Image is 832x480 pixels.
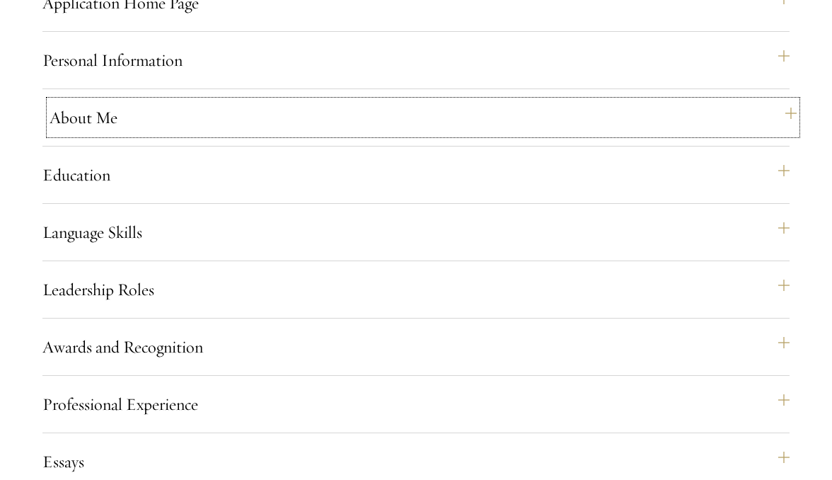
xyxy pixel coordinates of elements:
button: Professional Experience [42,387,790,421]
button: Personal Information [42,43,790,77]
button: Education [42,158,790,192]
button: About Me [50,101,797,135]
button: Essays [42,445,790,479]
button: Leadership Roles [42,273,790,307]
button: Awards and Recognition [42,330,790,364]
button: Language Skills [42,215,790,249]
